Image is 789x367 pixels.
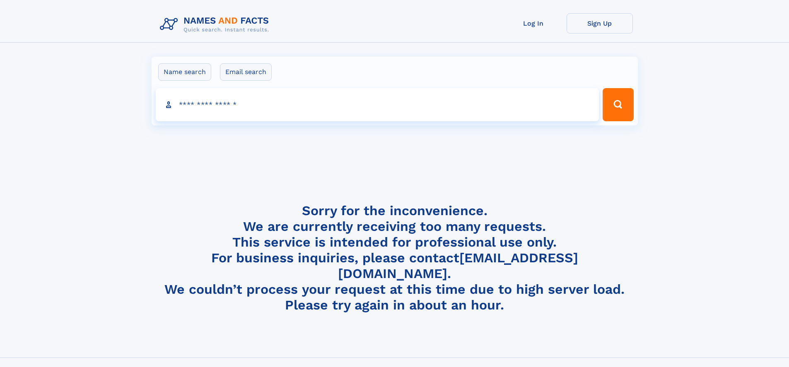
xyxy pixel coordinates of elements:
[157,203,633,313] h4: Sorry for the inconvenience. We are currently receiving too many requests. This service is intend...
[338,250,578,281] a: [EMAIL_ADDRESS][DOMAIN_NAME]
[603,88,633,121] button: Search Button
[567,13,633,34] a: Sign Up
[500,13,567,34] a: Log In
[158,63,211,81] label: Name search
[156,88,599,121] input: search input
[157,13,276,36] img: Logo Names and Facts
[220,63,272,81] label: Email search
